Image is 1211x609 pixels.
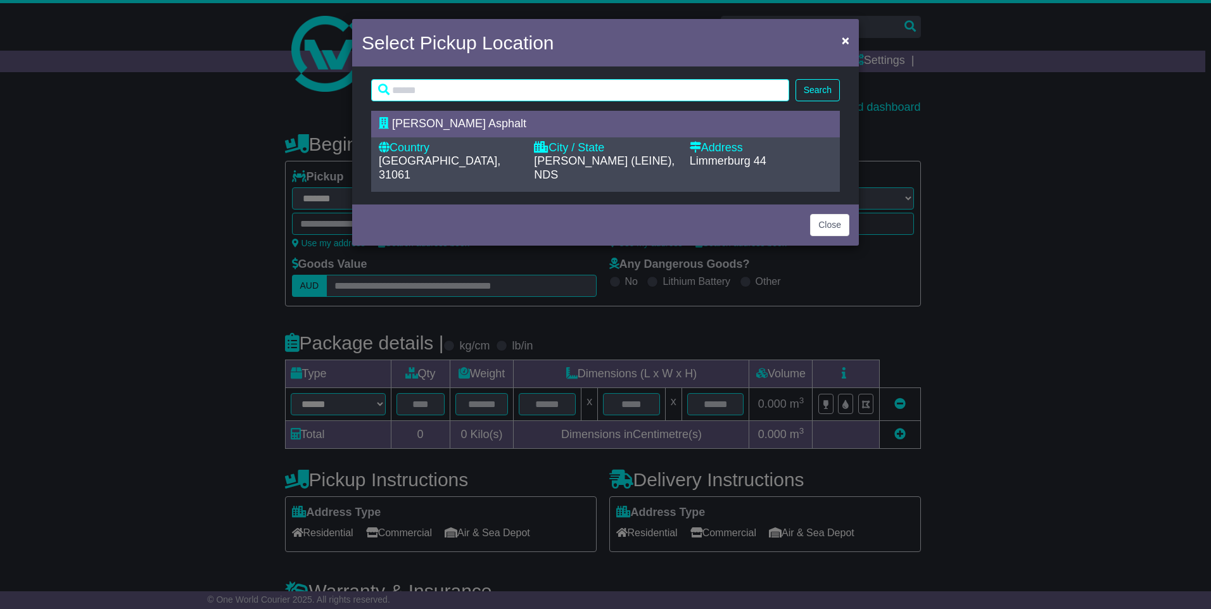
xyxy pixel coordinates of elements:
[796,79,840,101] button: Search
[690,141,832,155] div: Address
[392,117,526,130] span: [PERSON_NAME] Asphalt
[810,214,849,236] button: Close
[362,28,554,57] h4: Select Pickup Location
[379,141,521,155] div: Country
[379,154,500,181] span: [GEOGRAPHIC_DATA], 31061
[534,154,675,181] span: [PERSON_NAME] (LEINE), NDS
[842,33,849,47] span: ×
[690,154,766,167] span: Limmerburg 44
[534,141,676,155] div: City / State
[835,27,856,53] button: Close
